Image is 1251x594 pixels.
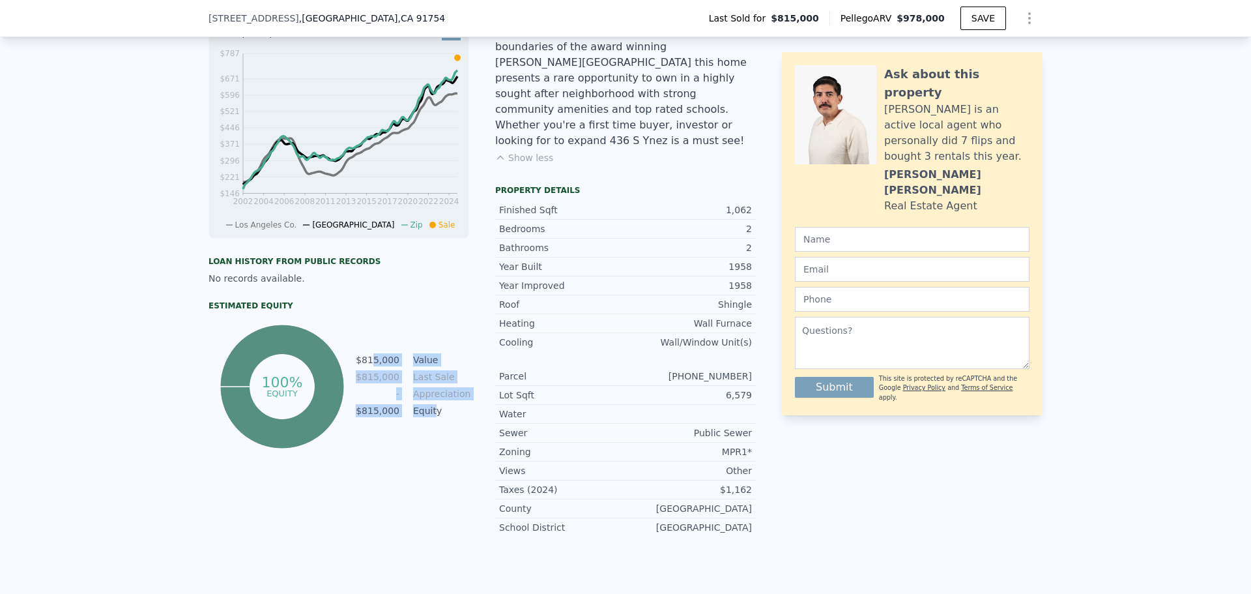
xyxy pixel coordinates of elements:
[499,279,625,292] div: Year Improved
[625,483,752,496] div: $1,162
[355,404,400,418] td: $815,000
[625,298,752,311] div: Shingle
[220,123,240,132] tspan: $446
[220,91,240,100] tspan: $596
[410,387,469,401] td: Appreciation
[377,197,397,206] tspan: 2017
[208,12,299,25] span: [STREET_ADDRESS]
[795,257,1029,282] input: Email
[410,404,469,418] td: Equity
[499,260,625,273] div: Year Built
[625,389,752,402] div: 6,579
[884,65,1029,102] div: Ask about this property
[499,298,625,311] div: Roof
[499,445,625,458] div: Zoning
[336,197,356,206] tspan: 2013
[356,197,377,206] tspan: 2015
[625,464,752,477] div: Other
[884,167,1029,198] div: [PERSON_NAME] [PERSON_NAME]
[1016,5,1042,31] button: Show Options
[897,13,945,23] span: $978,000
[771,12,819,25] span: $815,000
[499,502,625,515] div: County
[625,370,752,383] div: [PHONE_NUMBER]
[355,387,400,401] td: -
[439,220,455,230] span: Sale
[625,241,752,254] div: 2
[903,384,945,391] a: Privacy Policy
[499,389,625,402] div: Lot Sqft
[295,197,315,206] tspan: 2008
[495,151,553,164] button: Show less
[879,374,1029,402] div: This site is protected by reCAPTCHA and the Google and apply.
[499,336,625,349] div: Cooling
[220,74,240,83] tspan: $671
[208,272,469,285] div: No records available.
[220,189,240,198] tspan: $146
[625,260,752,273] div: 1958
[625,222,752,235] div: 2
[625,445,752,458] div: MPR1*
[795,227,1029,252] input: Name
[439,197,459,206] tspan: 2024
[884,198,977,214] div: Real Estate Agent
[625,317,752,330] div: Wall Furnace
[261,374,302,391] tspan: 100%
[410,370,469,384] td: Last Sale
[220,107,240,116] tspan: $521
[499,483,625,496] div: Taxes (2024)
[355,353,400,367] td: $815,000
[795,287,1029,312] input: Phone
[312,220,394,230] span: [GEOGRAPHIC_DATA]
[961,384,1013,391] a: Terms of Service
[884,102,1029,164] div: [PERSON_NAME] is an active local agent who personally did 7 flips and bought 3 rentals this year.
[220,140,240,149] tspan: $371
[235,220,297,230] span: Los Angeles Co.
[410,220,423,230] span: Zip
[499,408,625,421] div: Water
[495,185,756,196] div: Property details
[499,203,625,216] div: Finished Sqft
[220,49,240,58] tspan: $787
[233,197,253,206] tspan: 2002
[499,521,625,534] div: School District
[410,353,469,367] td: Value
[208,301,469,311] div: Estimated Equity
[499,464,625,477] div: Views
[625,426,752,439] div: Public Sewer
[625,279,752,292] div: 1958
[253,197,274,206] tspan: 2004
[398,197,418,206] tspan: 2020
[625,203,752,216] div: 1,062
[220,156,240,166] tspan: $296
[397,13,445,23] span: , CA 91754
[220,173,240,182] tspan: $221
[418,197,439,206] tspan: 2022
[795,377,874,398] button: Submit
[299,12,445,25] span: , [GEOGRAPHIC_DATA]
[315,197,336,206] tspan: 2011
[625,502,752,515] div: [GEOGRAPHIC_DATA]
[274,197,295,206] tspan: 2006
[499,426,625,439] div: Sewer
[499,370,625,383] div: Parcel
[355,370,400,384] td: $815,000
[499,222,625,235] div: Bedrooms
[499,317,625,330] div: Heating
[625,336,752,349] div: Wall/Window Unit(s)
[709,12,771,25] span: Last Sold for
[208,256,469,267] div: Loan history from public records
[625,521,752,534] div: [GEOGRAPHIC_DATA]
[266,388,298,398] tspan: equity
[960,7,1006,30] button: SAVE
[499,241,625,254] div: Bathrooms
[841,12,897,25] span: Pellego ARV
